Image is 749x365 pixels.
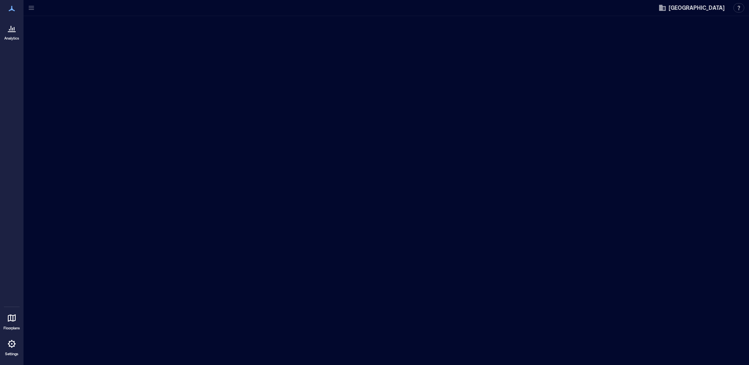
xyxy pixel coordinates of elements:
[656,2,727,14] button: [GEOGRAPHIC_DATA]
[4,326,20,331] p: Floorplans
[5,352,18,356] p: Settings
[2,19,22,43] a: Analytics
[1,309,22,333] a: Floorplans
[669,4,725,12] span: [GEOGRAPHIC_DATA]
[2,334,21,359] a: Settings
[4,36,19,41] p: Analytics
